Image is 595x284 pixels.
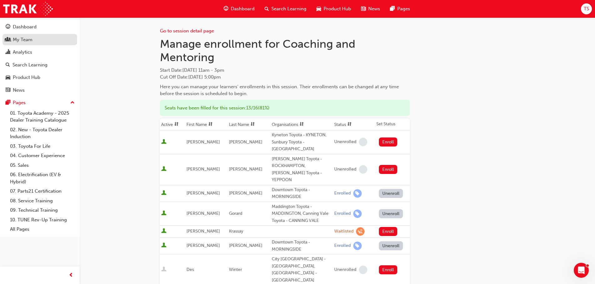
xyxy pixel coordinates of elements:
span: sorting-icon [250,122,255,127]
button: Enroll [379,137,398,147]
a: 05. Sales [7,161,77,170]
th: Toggle SortBy [160,118,185,130]
button: Unenroll [379,241,403,250]
span: Gorard [229,211,242,216]
span: search-icon [6,62,10,68]
div: Product Hub [13,74,40,81]
span: TS [584,5,589,12]
a: 10. TUNE Rev-Up Training [7,215,77,225]
span: Product Hub [324,5,351,12]
span: sorting-icon [347,122,352,127]
span: sorting-icon [174,122,179,127]
div: Seats have been filled for this session : 13 / 16 ( 81% ) [160,100,410,116]
a: 03. Toyota For Life [7,142,77,151]
button: Pages [2,97,77,108]
a: news-iconNews [356,2,385,15]
div: Kyneton Toyota - KYNETON, Sunbury Toyota - [GEOGRAPHIC_DATA] [272,132,332,153]
span: people-icon [6,37,10,43]
div: News [13,87,25,94]
button: TS [581,3,592,14]
a: Dashboard [2,21,77,33]
img: Trak [3,2,53,16]
a: 07. Parts21 Certification [7,186,77,196]
a: Analytics [2,46,77,58]
button: Enroll [379,165,398,174]
span: news-icon [361,5,366,13]
span: [PERSON_NAME] [229,243,262,248]
span: [PERSON_NAME] [229,166,262,172]
span: [PERSON_NAME] [229,139,262,145]
span: [PERSON_NAME] [229,190,262,196]
a: My Team [2,34,77,46]
div: Enrolled [334,211,351,217]
div: Here you can manage your learners' enrollments in this session. Their enrollments can be changed ... [160,83,410,97]
span: Winter [229,267,242,272]
span: User is active [161,210,166,217]
div: Unenrolled [334,139,356,145]
span: User is active [161,243,166,249]
span: learningRecordVerb_WAITLIST-icon [356,227,364,236]
span: learningRecordVerb_ENROLL-icon [353,209,362,218]
a: News [2,84,77,96]
span: [DATE] 11am - 3pm [182,67,224,73]
div: Enrolled [334,243,351,249]
span: [PERSON_NAME] [186,139,220,145]
a: guage-iconDashboard [219,2,260,15]
span: User is active [161,190,166,196]
span: Start Date : [160,67,410,74]
span: chart-icon [6,50,10,55]
span: Des [186,267,194,272]
span: sorting-icon [208,122,213,127]
span: learningRecordVerb_NONE-icon [359,165,367,174]
div: City [GEOGRAPHIC_DATA] - [GEOGRAPHIC_DATA], [GEOGRAPHIC_DATA] - [GEOGRAPHIC_DATA] [272,256,332,284]
div: My Team [13,36,32,43]
button: Enroll [379,227,398,236]
span: Krassay [229,229,243,234]
span: User is inactive [161,267,166,273]
iframe: Intercom live chat [574,263,589,278]
div: Enrolled [334,190,351,196]
div: Waitlisted [334,229,354,234]
span: car-icon [6,75,10,80]
span: [PERSON_NAME] [186,243,220,248]
span: car-icon [316,5,321,13]
a: 02. New - Toyota Dealer Induction [7,125,77,142]
button: Enroll [379,265,398,274]
th: Toggle SortBy [333,118,375,130]
span: [PERSON_NAME] [186,166,220,172]
h1: Manage enrollment for Coaching and Mentoring [160,37,410,64]
span: User is active [161,139,166,145]
div: Downtown Toyota - MORNINGSIDE [272,239,332,253]
span: learningRecordVerb_ENROLL-icon [353,189,362,198]
span: sorting-icon [300,122,304,127]
a: 01. Toyota Academy - 2025 Dealer Training Catalogue [7,108,77,125]
div: Search Learning [12,61,47,69]
span: [PERSON_NAME] [186,229,220,234]
th: Set Status [375,118,410,130]
th: Toggle SortBy [228,118,270,130]
div: Unenrolled [334,166,356,172]
span: prev-icon [69,272,73,279]
a: 04. Customer Experience [7,151,77,161]
div: Dashboard [13,23,37,31]
th: Toggle SortBy [270,118,333,130]
span: Pages [397,5,410,12]
span: Cut Off Date : [DATE] 5:00pm [160,74,221,80]
div: Maddington Toyota - MADDINGTON, Canning Vale Toyota - CANNING VALE [272,203,332,224]
th: Toggle SortBy [185,118,228,130]
div: [PERSON_NAME] Toyota - ROCKHAMPTON, [PERSON_NAME] Toyota - YEPPOON [272,156,332,184]
span: User is active [161,166,166,172]
button: Unenroll [379,189,403,198]
a: Product Hub [2,72,77,83]
span: up-icon [70,99,75,107]
a: pages-iconPages [385,2,415,15]
a: 09. Technical Training [7,205,77,215]
span: learningRecordVerb_NONE-icon [359,138,367,146]
span: learningRecordVerb_NONE-icon [359,266,367,274]
a: 06. Electrification (EV & Hybrid) [7,170,77,186]
span: pages-icon [390,5,395,13]
a: car-iconProduct Hub [311,2,356,15]
span: guage-icon [224,5,228,13]
div: Pages [13,99,26,106]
